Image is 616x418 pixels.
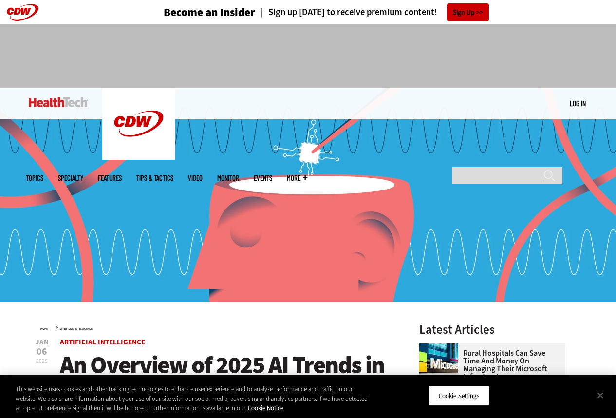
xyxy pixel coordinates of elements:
[164,7,255,18] h3: Become an Insider
[60,327,93,331] a: Artificial Intelligence
[136,174,173,182] a: Tips & Tactics
[131,34,485,78] iframe: advertisement
[429,385,489,406] button: Cookie Settings
[98,174,122,182] a: Features
[58,174,83,182] span: Specialty
[248,404,283,412] a: More information about your privacy
[29,97,88,107] img: Home
[36,347,49,357] span: 06
[570,99,586,108] a: Log in
[102,88,175,160] img: Home
[590,384,611,406] button: Close
[188,174,203,182] a: Video
[254,174,272,182] a: Events
[16,384,370,413] div: This website uses cookies and other tracking technologies to enhance user experience and to analy...
[60,337,145,347] a: Artificial Intelligence
[419,349,560,380] a: Rural Hospitals Can Save Time and Money on Managing Their Microsoft Infrastructure
[40,327,48,331] a: Home
[127,7,255,18] a: Become an Insider
[26,174,43,182] span: Topics
[419,343,458,382] img: Microsoft building
[447,3,489,21] a: Sign Up
[419,343,463,351] a: Microsoft building
[60,349,384,408] span: An Overview of 2025 AI Trends in Healthcare
[36,357,48,365] span: 2025
[217,174,239,182] a: MonITor
[102,152,175,162] a: CDW
[570,98,586,109] div: User menu
[40,323,394,331] div: »
[287,174,307,182] span: More
[255,8,437,17] a: Sign up [DATE] to receive premium content!
[36,339,49,346] span: Jan
[419,323,565,336] h3: Latest Articles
